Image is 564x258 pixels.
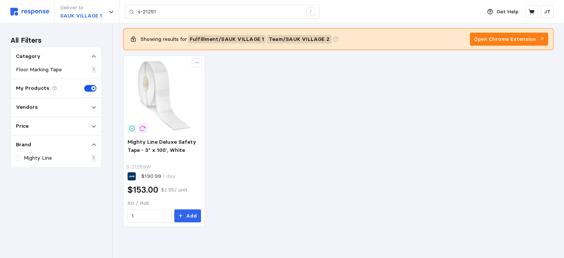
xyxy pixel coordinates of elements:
span: Team / SAUK VILLAGE 2 [269,35,330,43]
p: 60 / Roll [128,199,201,208]
p: Price [16,122,29,130]
p: Deliver to [60,4,102,12]
p: JT [544,8,551,16]
button: Get Help [483,5,523,19]
h3: All Filters [10,35,42,45]
p: Vendors [16,103,38,111]
p: Mighty Line [24,154,52,162]
p: My Products [16,84,49,92]
button: Open Chrome Extension [470,33,548,46]
div: / [306,7,315,16]
p: Get Help [497,8,518,16]
span: Mighty Line Deluxe Safety Tape - 3" x 100', White [128,138,196,153]
p: Add [186,212,197,220]
p: SAUK VILLAGE 1 [60,12,102,20]
p: Category [16,52,40,61]
button: JT [541,5,554,18]
p: Showing results for [141,35,187,43]
p: S-21259W [126,163,151,171]
img: svg%3e [10,8,49,16]
h2: $153.00 [128,184,158,196]
img: S-21259W [128,59,201,133]
p: 1 [93,154,95,162]
span: 1 day [161,173,176,179]
p: $2.55 / unit [161,186,187,194]
input: Search for a product name or SKU [138,5,302,19]
p: $190.99 [141,172,176,180]
input: Qty [132,209,167,223]
p: Floor Marking Tape [16,66,62,74]
span: Fulfillment / SAUK VILLAGE 1 [190,35,264,43]
button: Add [174,209,201,223]
p: 1 [93,66,95,74]
p: Brand [16,141,31,149]
p: Open Chrome Extension [474,35,536,43]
